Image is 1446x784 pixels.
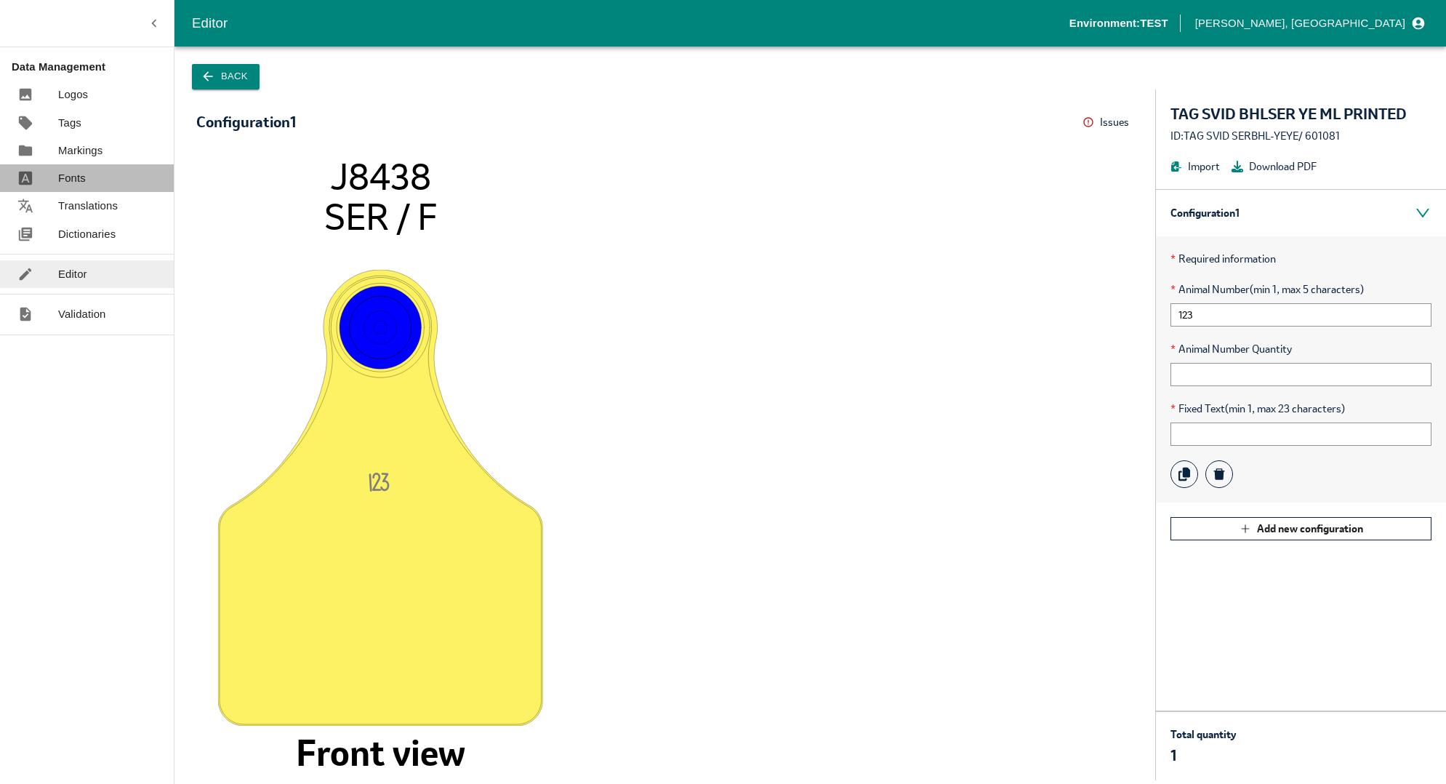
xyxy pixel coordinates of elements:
tspan: 12 [369,473,382,496]
button: Add new configuration [1170,517,1431,540]
div: ID: TAG SVID SERBHL-YEYE / 601081 [1170,128,1431,144]
div: Editor [192,12,1069,34]
p: Translations [58,198,118,214]
p: Environment: TEST [1069,15,1168,31]
tspan: 3 [379,473,390,495]
p: Tags [58,115,81,131]
button: Download PDF [1232,159,1317,175]
p: Fonts [58,170,86,186]
button: Back [192,64,260,89]
p: Logos [58,87,88,103]
p: Data Management [12,59,174,75]
span: Animal Number (min 1, max 5 characters) [1170,281,1431,297]
tspan: SER / F [324,193,437,240]
span: Animal Number Quantity [1170,341,1431,357]
p: 1 [1170,745,1236,766]
p: Required information [1170,251,1431,267]
tspan: J8438 [330,153,431,200]
button: Issues [1083,111,1133,134]
div: Configuration 1 [1156,190,1446,236]
span: Fixed Text (min 1, max 23 characters) [1170,401,1431,417]
p: Dictionaries [58,226,116,242]
p: Total quantity [1170,727,1236,743]
p: Markings [58,143,103,159]
button: Import [1170,159,1220,175]
tspan: Front view [296,729,465,776]
div: TAG SVID BHLSER YE ML PRINTED [1170,104,1431,124]
button: profile [1189,11,1429,36]
p: [PERSON_NAME], [GEOGRAPHIC_DATA] [1195,15,1405,31]
div: Configuration 1 [196,114,296,130]
p: Editor [58,266,87,282]
p: Validation [58,306,106,322]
